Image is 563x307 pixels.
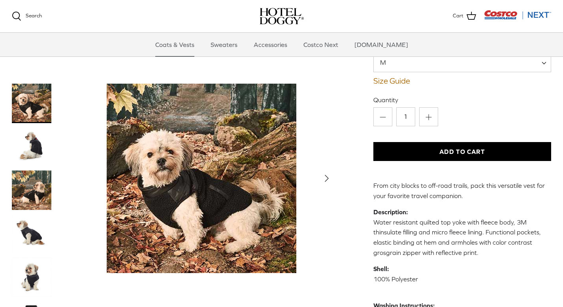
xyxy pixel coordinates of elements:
[12,170,51,210] a: Thumbnail Link
[373,181,551,201] p: From city blocks to off-road trails, pack this versatile vest for your favorite travel companion.
[347,33,415,56] a: [DOMAIN_NAME]
[396,107,415,126] input: Quantity
[453,12,463,20] span: Cart
[26,13,42,19] span: Search
[373,76,551,86] a: Size Guide
[373,53,551,72] span: M
[148,33,201,56] a: Coats & Vests
[12,127,51,166] a: Thumbnail Link
[373,142,551,161] button: Add to Cart
[373,207,551,258] p: Water resistant quilted top yoke with fleece body, 3M thinsulate filling and micro fleece lining....
[373,264,551,294] p: 100% Polyester
[12,11,42,21] a: Search
[484,15,551,21] a: Visit Costco Next
[296,33,345,56] a: Costco Next
[247,33,294,56] a: Accessories
[12,213,51,253] a: Thumbnail Link
[374,58,402,67] span: M
[260,8,304,24] a: hoteldoggy.com hoteldoggycom
[453,11,476,21] a: Cart
[260,8,304,24] img: hoteldoggycom
[373,95,551,104] label: Quantity
[203,33,245,56] a: Sweaters
[484,10,551,20] img: Costco Next
[12,83,51,123] a: Thumbnail Link
[67,83,335,273] a: Show Gallery
[318,169,335,187] button: Next
[12,257,51,296] a: Thumbnail Link
[373,265,389,272] strong: Shell:
[373,208,408,215] strong: Description:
